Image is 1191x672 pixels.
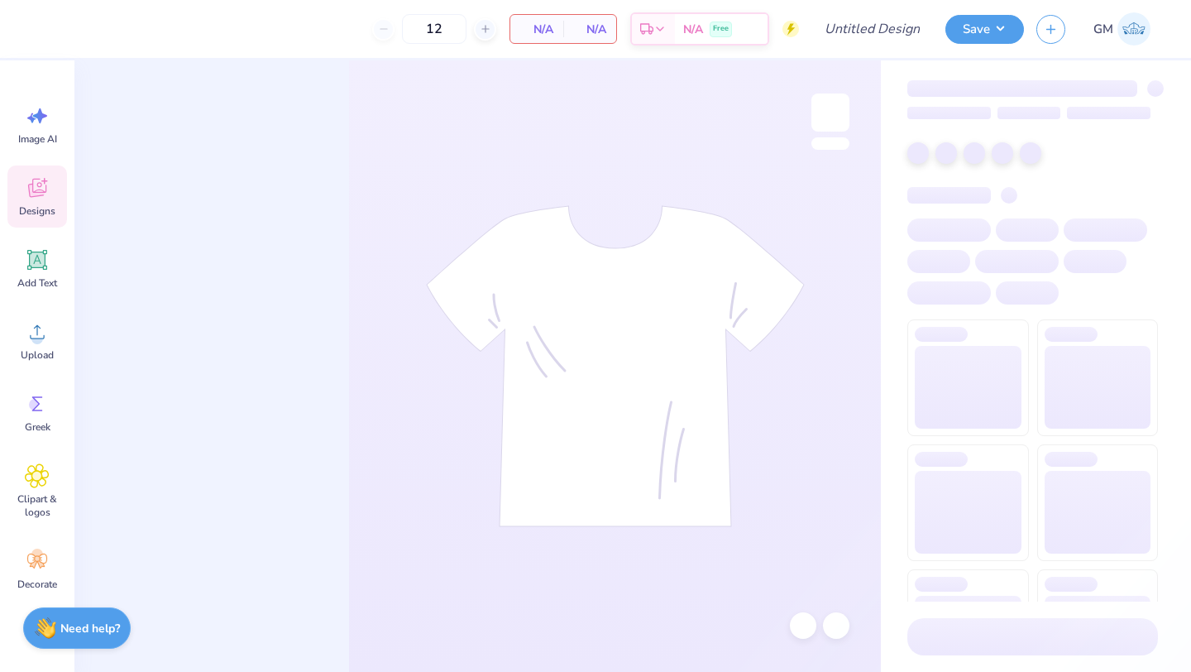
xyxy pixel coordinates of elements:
[17,578,57,591] span: Decorate
[945,15,1024,44] button: Save
[811,12,933,46] input: Untitled Design
[10,492,65,519] span: Clipart & logos
[1093,20,1113,39] span: GM
[1086,12,1158,46] a: GM
[520,21,553,38] span: N/A
[1117,12,1150,46] img: Grace Miles
[17,276,57,290] span: Add Text
[21,348,54,362] span: Upload
[573,21,606,38] span: N/A
[426,205,805,527] img: tee-skeleton.svg
[713,23,729,35] span: Free
[683,21,703,38] span: N/A
[19,204,55,218] span: Designs
[402,14,466,44] input: – –
[25,420,50,434] span: Greek
[60,621,120,636] strong: Need help?
[18,132,57,146] span: Image AI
